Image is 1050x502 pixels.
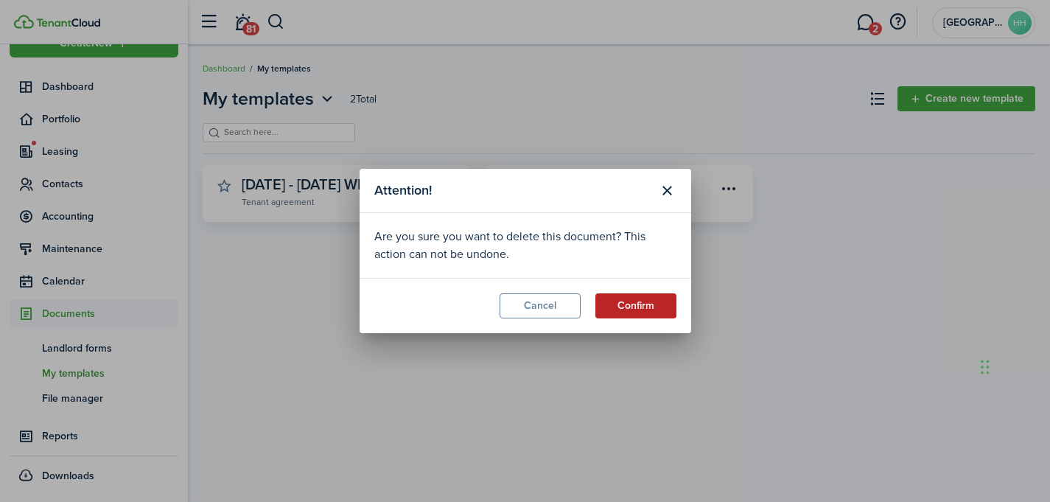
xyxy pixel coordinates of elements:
[981,345,990,389] div: Drag
[976,330,1050,401] iframe: Chat Widget
[655,178,680,203] button: Close modal
[374,181,432,201] span: Attention!
[500,293,581,318] button: Cancel
[374,228,676,263] div: Are you sure you want to delete this document? This action can not be undone.
[595,293,676,318] button: Confirm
